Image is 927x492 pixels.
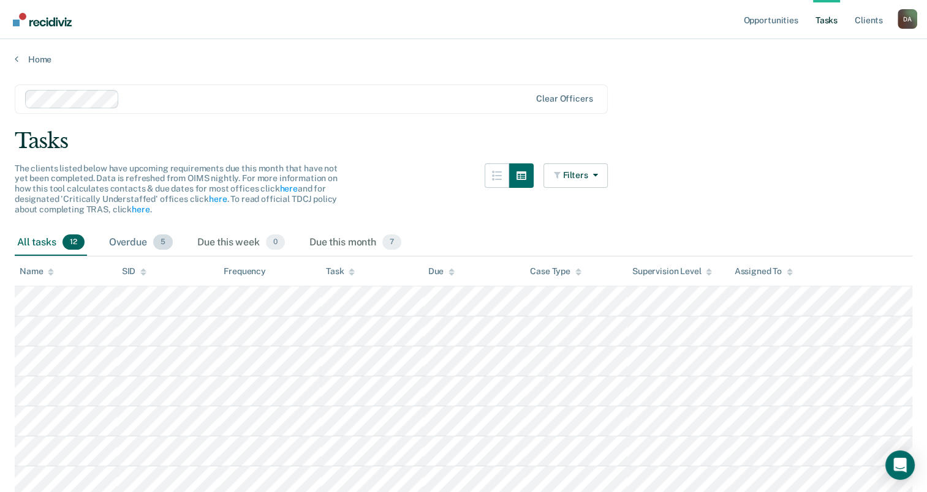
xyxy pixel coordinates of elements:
[20,266,54,277] div: Name
[62,234,85,250] span: 12
[530,266,581,277] div: Case Type
[326,266,355,277] div: Task
[13,13,72,26] img: Recidiviz
[15,129,912,154] div: Tasks
[266,234,285,250] span: 0
[632,266,713,277] div: Supervision Level
[279,184,297,193] a: here
[122,266,147,277] div: SID
[898,9,917,29] div: D A
[15,163,338,214] span: The clients listed below have upcoming requirements due this month that have not yet been complet...
[536,94,592,104] div: Clear officers
[224,266,266,277] div: Frequency
[428,266,455,277] div: Due
[195,229,287,256] div: Due this week0
[543,163,608,188] button: Filters
[209,194,227,204] a: here
[898,9,917,29] button: Profile dropdown button
[153,234,173,250] span: 5
[382,234,401,250] span: 7
[734,266,792,277] div: Assigned To
[307,229,404,256] div: Due this month7
[15,54,912,65] a: Home
[107,229,175,256] div: Overdue5
[885,450,915,480] div: Open Intercom Messenger
[15,229,87,256] div: All tasks12
[132,204,149,214] a: here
